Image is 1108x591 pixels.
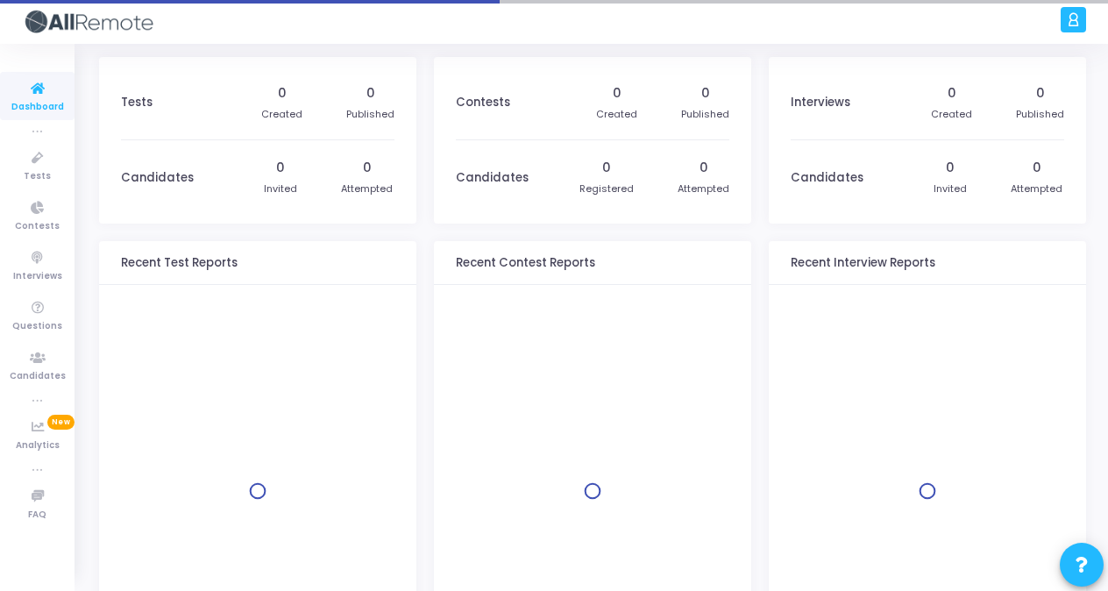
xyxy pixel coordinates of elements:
[121,96,153,110] h3: Tests
[1016,107,1064,122] div: Published
[28,508,46,523] span: FAQ
[16,438,60,453] span: Analytics
[363,159,372,177] div: 0
[346,107,394,122] div: Published
[22,4,153,39] img: logo
[596,107,637,122] div: Created
[24,169,51,184] span: Tests
[613,84,621,103] div: 0
[1036,84,1045,103] div: 0
[946,159,955,177] div: 0
[121,256,238,270] h3: Recent Test Reports
[934,182,967,196] div: Invited
[456,256,595,270] h3: Recent Contest Reports
[791,96,850,110] h3: Interviews
[791,171,863,185] h3: Candidates
[456,96,510,110] h3: Contests
[276,159,285,177] div: 0
[15,219,60,234] span: Contests
[602,159,611,177] div: 0
[261,107,302,122] div: Created
[700,159,708,177] div: 0
[11,100,64,115] span: Dashboard
[47,415,75,430] span: New
[341,182,393,196] div: Attempted
[931,107,972,122] div: Created
[10,369,66,384] span: Candidates
[366,84,375,103] div: 0
[13,269,62,284] span: Interviews
[12,319,62,334] span: Questions
[1033,159,1041,177] div: 0
[678,182,729,196] div: Attempted
[681,107,729,122] div: Published
[701,84,710,103] div: 0
[1011,182,1062,196] div: Attempted
[264,182,297,196] div: Invited
[579,182,634,196] div: Registered
[456,171,529,185] h3: Candidates
[948,84,956,103] div: 0
[121,171,194,185] h3: Candidates
[278,84,287,103] div: 0
[791,256,935,270] h3: Recent Interview Reports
